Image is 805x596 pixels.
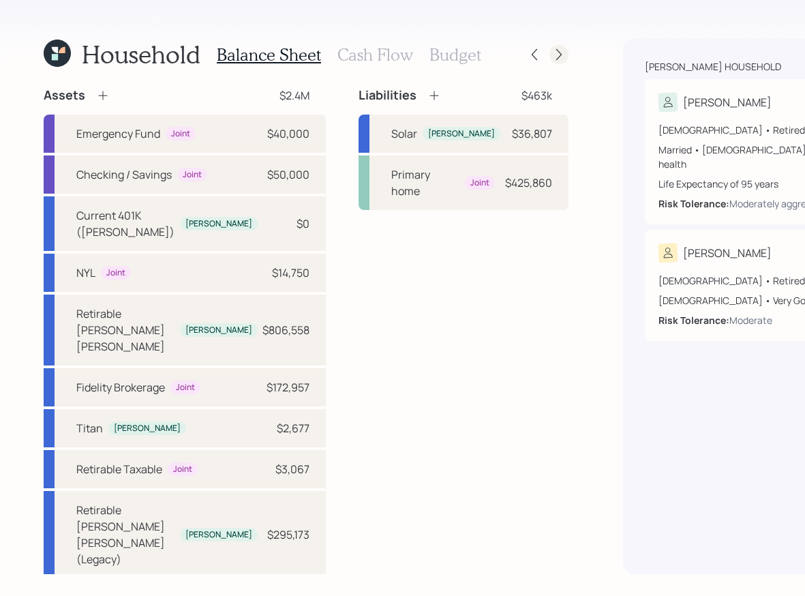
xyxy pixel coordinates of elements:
[183,169,202,181] div: Joint
[267,526,309,543] div: $295,173
[658,314,729,327] b: Risk Tolerance:
[185,218,252,230] div: [PERSON_NAME]
[76,207,174,240] div: Current 401K ([PERSON_NAME])
[391,125,417,142] div: Solar
[272,265,309,281] div: $14,750
[106,267,125,279] div: Joint
[267,125,309,142] div: $40,000
[275,461,309,477] div: $3,067
[44,88,85,103] h4: Assets
[658,197,729,210] b: Risk Tolerance:
[267,166,309,183] div: $50,000
[277,420,309,436] div: $2,677
[173,464,192,475] div: Joint
[171,128,190,140] div: Joint
[76,379,165,396] div: Fidelity Brokerage
[217,45,321,65] h3: Balance Sheet
[391,166,459,199] div: Primary home
[185,325,252,336] div: [PERSON_NAME]
[176,382,195,393] div: Joint
[76,502,174,567] div: Retirable [PERSON_NAME] [PERSON_NAME] (Legacy)
[279,87,309,104] div: $2.4M
[76,461,162,477] div: Retirable Taxable
[512,125,552,142] div: $36,807
[76,166,172,183] div: Checking / Savings
[683,94,772,110] div: [PERSON_NAME]
[297,215,309,232] div: $0
[76,306,174,355] div: Retirable [PERSON_NAME] [PERSON_NAME]
[359,88,416,103] h4: Liabilities
[521,87,552,104] div: $463k
[185,529,252,541] div: [PERSON_NAME]
[645,60,781,74] div: [PERSON_NAME] household
[114,423,181,434] div: [PERSON_NAME]
[76,420,103,436] div: Titan
[683,245,772,261] div: [PERSON_NAME]
[428,128,495,140] div: [PERSON_NAME]
[76,265,95,281] div: NYL
[505,175,552,191] div: $425,860
[729,313,772,327] div: Moderate
[267,379,309,396] div: $172,957
[262,322,309,338] div: $806,558
[82,40,200,69] h1: Household
[76,125,160,142] div: Emergency Fund
[470,177,489,189] div: Joint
